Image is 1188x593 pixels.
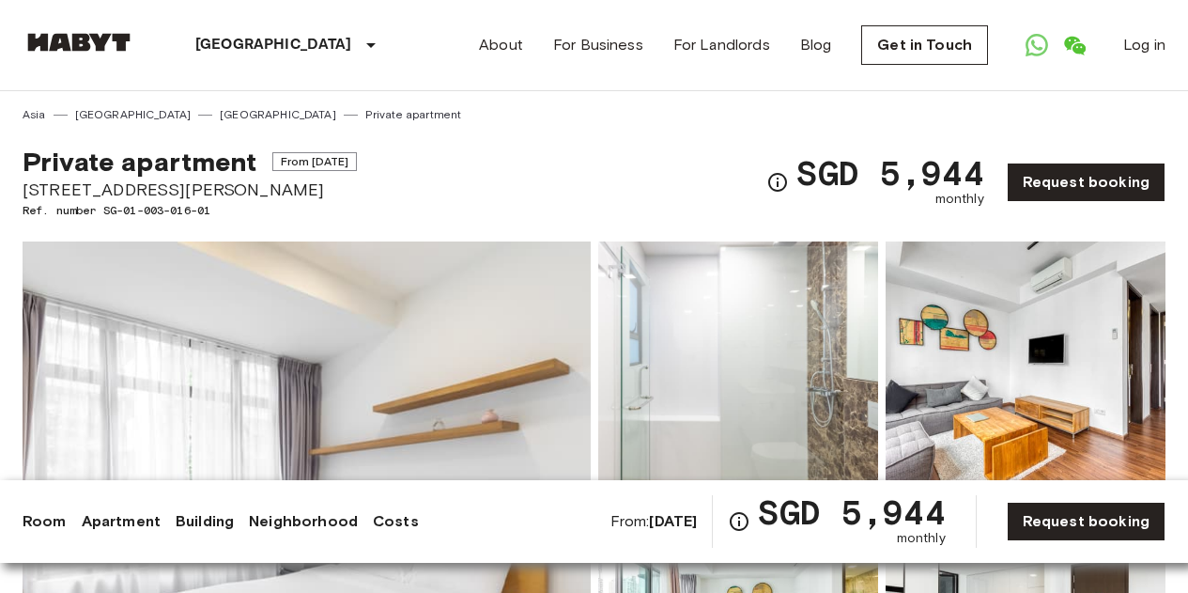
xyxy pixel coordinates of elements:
[861,25,988,65] a: Get in Touch
[796,156,983,190] span: SGD 5,944
[758,495,945,529] span: SGD 5,944
[176,510,234,533] a: Building
[897,529,946,548] span: monthly
[766,171,789,194] svg: Check cost overview for full price breakdown. Please note that discounts apply to new joiners onl...
[1056,26,1093,64] a: Open WeChat
[610,511,698,532] span: From:
[23,33,135,52] img: Habyt
[728,510,750,533] svg: Check cost overview for full price breakdown. Please note that discounts apply to new joiners onl...
[1123,34,1165,56] a: Log in
[23,510,67,533] a: Room
[1018,26,1056,64] a: Open WhatsApp
[272,152,358,171] span: From [DATE]
[598,242,878,488] img: Picture of unit SG-01-003-016-01
[673,34,770,56] a: For Landlords
[23,146,257,178] span: Private apartment
[249,510,358,533] a: Neighborhood
[82,510,161,533] a: Apartment
[75,106,192,123] a: [GEOGRAPHIC_DATA]
[365,106,462,123] a: Private apartment
[195,34,352,56] p: [GEOGRAPHIC_DATA]
[649,512,697,530] b: [DATE]
[935,190,984,209] span: monthly
[886,242,1165,488] img: Picture of unit SG-01-003-016-01
[23,178,357,202] span: [STREET_ADDRESS][PERSON_NAME]
[220,106,336,123] a: [GEOGRAPHIC_DATA]
[479,34,523,56] a: About
[373,510,419,533] a: Costs
[800,34,832,56] a: Blog
[23,106,46,123] a: Asia
[23,202,357,219] span: Ref. number SG-01-003-016-01
[1007,163,1165,202] a: Request booking
[553,34,643,56] a: For Business
[1007,502,1165,541] a: Request booking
